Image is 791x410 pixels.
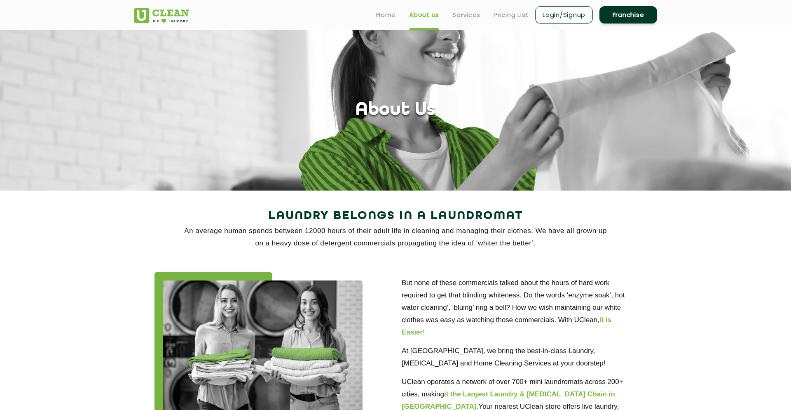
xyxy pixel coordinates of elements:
img: UClean Laundry and Dry Cleaning [134,8,189,23]
a: Services [452,10,480,20]
a: About us [409,10,439,20]
a: Login/Signup [535,6,593,24]
h1: About Us [356,100,435,121]
p: At [GEOGRAPHIC_DATA], we bring the best-in-class Laundry, [MEDICAL_DATA] and Home Cleaning Servic... [402,345,637,370]
a: Franchise [599,6,657,24]
h2: Laundry Belongs in a Laundromat [134,206,657,226]
p: But none of these commercials talked about the hours of hard work required to get that blinding w... [402,277,637,339]
p: An average human spends between 12000 hours of their adult life in cleaning and managing their cl... [134,225,657,250]
a: Pricing List [494,10,529,20]
a: Home [376,10,396,20]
